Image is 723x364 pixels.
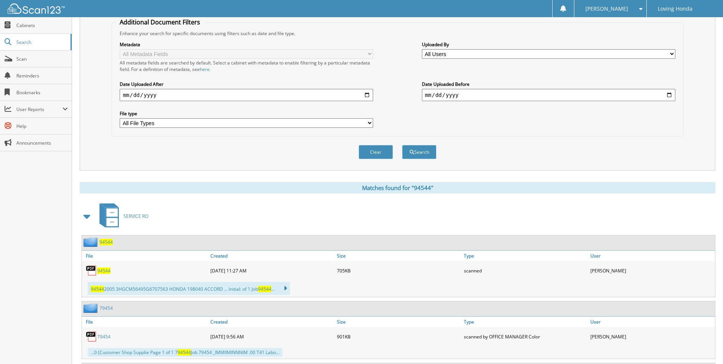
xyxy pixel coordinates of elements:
[120,60,373,72] div: All metadata fields are searched by default. Select a cabinet with metadata to enable filtering b...
[585,6,628,11] span: [PERSON_NAME]
[208,263,335,278] div: [DATE] 11:27 AM
[88,348,282,357] div: ...0 (Customer Shop Supplie Page 1 of 1 7 Job 79454 _IMMIIMINNNIM .00 T41 Labo...
[402,145,436,159] button: Search
[88,282,290,295] div: 2005 3HGCM56495G6707563 HONDA 198040 ACCORD ... Initial: of 1 Job ...
[120,41,373,48] label: Metadata
[335,317,462,327] a: Size
[208,317,335,327] a: Created
[116,18,204,26] legend: Additional Document Filters
[588,263,715,278] div: [PERSON_NAME]
[82,317,208,327] a: File
[422,89,675,101] input: end
[16,22,68,29] span: Cabinets
[359,145,393,159] button: Clear
[16,89,68,96] span: Bookmarks
[97,267,111,274] a: 94544
[16,106,63,113] span: User Reports
[120,89,373,101] input: start
[83,303,99,313] img: folder2.png
[82,251,208,261] a: File
[588,329,715,344] div: [PERSON_NAME]
[83,237,99,247] img: folder2.png
[99,305,113,311] a: 79454
[16,123,68,129] span: Help
[422,81,675,87] label: Date Uploaded Before
[208,329,335,344] div: [DATE] 9:56 AM
[462,263,588,278] div: scanned
[16,140,68,146] span: Announcements
[123,213,148,219] span: SERVICE RO
[116,30,679,37] div: Enhance your search for specific documents using filters such as date and file type.
[335,263,462,278] div: 705KB
[422,41,675,48] label: Uploaded By
[16,72,68,79] span: Reminders
[685,327,723,364] iframe: Chat Widget
[86,331,97,342] img: PDF.png
[16,39,67,45] span: Search
[91,286,104,292] span: 94544
[99,239,113,245] a: 94544
[658,6,693,11] span: Loving Honda
[258,286,271,292] span: 94544
[80,182,715,193] div: Matches found for "94544"
[86,265,97,276] img: PDF.png
[588,317,715,327] a: User
[335,251,462,261] a: Size
[16,56,68,62] span: Scan
[588,251,715,261] a: User
[120,81,373,87] label: Date Uploaded After
[95,201,148,231] a: SERVICE RO
[178,349,191,356] span: 94544
[208,251,335,261] a: Created
[120,110,373,117] label: File type
[97,333,111,340] a: 79454
[200,66,210,72] a: here
[335,329,462,344] div: 901KB
[462,329,588,344] div: scanned by OFFICE MANAGER Color
[462,251,588,261] a: Type
[462,317,588,327] a: Type
[8,3,65,14] img: scan123-logo-white.svg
